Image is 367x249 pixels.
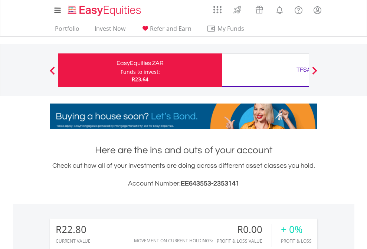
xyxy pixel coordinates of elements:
[308,2,327,18] a: My Profile
[213,6,222,14] img: grid-menu-icon.svg
[270,2,289,17] a: Notifications
[132,76,148,83] span: R23.64
[253,4,265,16] img: vouchers-v2.svg
[121,68,160,76] div: Funds to invest:
[307,70,322,78] button: Next
[50,161,317,189] div: Check out how all of your investments are doing across different asset classes you hold.
[45,70,60,78] button: Previous
[209,2,226,14] a: AppsGrid
[52,25,82,36] a: Portfolio
[181,180,239,187] span: EE643553-2353141
[56,239,91,243] div: CURRENT VALUE
[217,239,272,243] div: Profit & Loss Value
[65,2,144,17] a: Home page
[217,224,272,235] div: R0.00
[207,24,255,33] span: My Funds
[150,24,191,33] span: Refer and Earn
[281,239,312,243] div: Profit & Loss
[50,104,317,129] img: EasyMortage Promotion Banner
[66,4,144,17] img: EasyEquities_Logo.png
[134,238,213,243] div: Movement on Current Holdings:
[63,58,217,68] div: EasyEquities ZAR
[281,224,312,235] div: + 0%
[248,2,270,16] a: Vouchers
[50,178,317,189] h3: Account Number:
[138,25,194,36] a: Refer and Earn
[92,25,128,36] a: Invest Now
[50,144,317,157] h1: Here are the ins and outs of your account
[56,224,91,235] div: R22.80
[289,2,308,17] a: FAQ's and Support
[231,4,243,16] img: thrive-v2.svg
